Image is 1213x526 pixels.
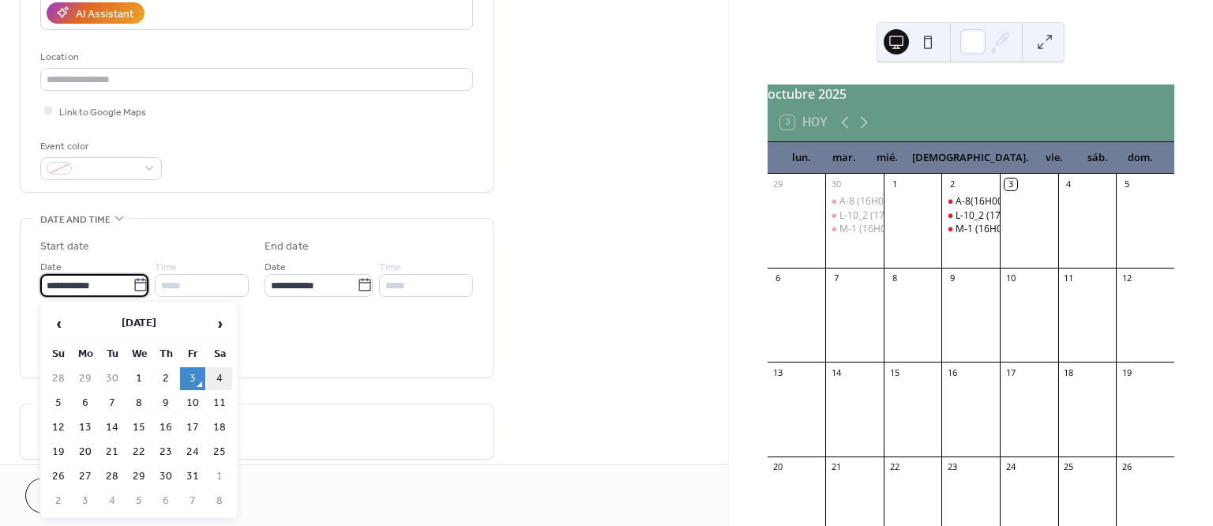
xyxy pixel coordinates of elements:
td: 17 [180,416,205,439]
div: L-10_2 (17H30-18H30) CAN1 [839,209,966,223]
div: 26 [1121,461,1132,473]
div: 19 [1121,366,1132,378]
div: 30 [830,178,842,190]
div: dom. [1119,142,1162,174]
div: 18 [1063,366,1075,378]
div: L-10_2 (17H30-18H30) CAN1 [941,209,1000,223]
td: 5 [46,392,71,415]
td: 26 [46,465,71,488]
th: Fr [180,343,205,366]
td: 14 [100,416,125,439]
span: Date [265,258,286,275]
td: 4 [100,490,125,513]
th: Su [46,343,71,366]
td: 2 [46,490,71,513]
td: 10 [180,392,205,415]
td: 16 [153,416,178,439]
div: sáb. [1076,142,1119,174]
td: 22 [126,441,152,464]
div: 11 [1063,272,1075,284]
td: 29 [73,367,98,390]
td: 6 [73,392,98,415]
span: Link to Google Maps [59,103,146,120]
td: 12 [46,416,71,439]
td: 31 [180,465,205,488]
div: 16 [946,366,958,378]
span: Date [40,258,62,275]
div: 20 [772,461,784,473]
td: 28 [100,465,125,488]
td: 29 [126,465,152,488]
td: 11 [207,392,232,415]
div: 24 [1005,461,1016,473]
div: M-1 (16H00-17H00) CAN2 [941,223,1000,236]
td: 8 [126,392,152,415]
div: 3 [1005,178,1016,190]
td: 3 [73,490,98,513]
div: 23 [946,461,958,473]
div: octubre 2025 [768,85,1174,103]
div: AI Assistant [76,6,133,22]
td: 7 [100,392,125,415]
div: M-1 (16H00-17H00) CAN2 [956,223,1071,236]
div: [DEMOGRAPHIC_DATA]. [908,142,1033,174]
div: A-8 (16H00-17H00) CAN#1 [839,195,959,209]
div: mié. [866,142,908,174]
th: Sa [207,343,232,366]
td: 6 [153,490,178,513]
div: 12 [1121,272,1132,284]
td: 18 [207,416,232,439]
span: › [208,308,231,340]
td: 13 [73,416,98,439]
div: 5 [1121,178,1132,190]
div: Event color [40,138,159,155]
span: Time [379,258,401,275]
div: End date [265,239,309,255]
td: 28 [46,367,71,390]
td: 2 [153,367,178,390]
div: 6 [772,272,784,284]
button: Cancel [25,478,122,513]
td: 27 [73,465,98,488]
span: ‹ [47,308,70,340]
td: 7 [180,490,205,513]
div: 22 [888,461,900,473]
div: 2 [946,178,958,190]
td: 9 [153,392,178,415]
td: 30 [153,465,178,488]
td: 23 [153,441,178,464]
div: 14 [830,366,842,378]
td: 19 [46,441,71,464]
td: 30 [100,367,125,390]
td: 1 [126,367,152,390]
div: 15 [888,366,900,378]
td: 8 [207,490,232,513]
div: A-8(16H00-17H00) CA#1 [956,195,1065,209]
div: 1 [888,178,900,190]
div: 9 [946,272,958,284]
th: Tu [100,343,125,366]
div: vie. [1033,142,1076,174]
th: Mo [73,343,98,366]
div: A-8 (16H00-17H00) CAN#1 [825,195,884,209]
th: [DATE] [73,307,205,341]
div: L-10_2 (17H30-18H30) CAN1 [825,209,884,223]
div: A-8(16H00-17H00) CA#1 [941,195,1000,209]
div: 25 [1063,461,1075,473]
th: We [126,343,152,366]
div: 21 [830,461,842,473]
th: Th [153,343,178,366]
div: 17 [1005,366,1016,378]
td: 5 [126,490,152,513]
td: 4 [207,367,232,390]
span: Date and time [40,212,111,228]
td: 21 [100,441,125,464]
div: M-1 (16H00-17H00) CAN#2 [839,223,961,236]
span: Time [155,258,177,275]
td: 15 [126,416,152,439]
td: 1 [207,465,232,488]
td: 20 [73,441,98,464]
div: lun. [780,142,823,174]
button: AI Assistant [47,2,145,24]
